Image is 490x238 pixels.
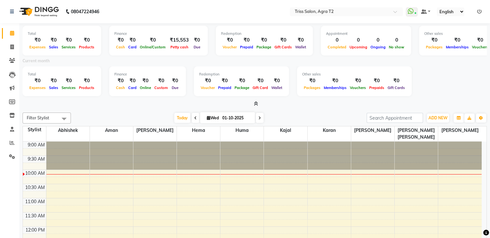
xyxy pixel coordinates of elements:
[24,198,46,205] div: 11:00 AM
[77,36,96,44] div: ₹0
[23,58,50,64] label: Current month
[220,113,253,123] input: 2025-10-01
[470,45,490,49] span: Vouchers
[23,126,46,133] div: Stylist
[28,31,96,36] div: Total
[28,36,47,44] div: ₹0
[326,36,348,44] div: 0
[71,3,99,21] b: 08047224946
[127,45,138,49] span: Card
[28,85,47,90] span: Expenses
[138,85,153,90] span: Online
[24,184,46,191] div: 10:30 AM
[368,85,386,90] span: Prepaids
[47,45,60,49] span: Sales
[24,213,46,219] div: 11:30 AM
[60,45,77,49] span: Services
[24,170,46,177] div: 10:00 AM
[205,115,220,120] span: Wed
[177,126,220,134] span: Hema
[386,85,407,90] span: Gift Cards
[170,85,180,90] span: Due
[127,85,138,90] span: Card
[16,3,61,21] img: logo
[348,36,369,44] div: 0
[60,36,77,44] div: ₹0
[424,36,444,44] div: ₹0
[28,45,47,49] span: Expenses
[221,31,308,36] div: Redemption
[114,77,127,84] div: ₹0
[28,72,96,77] div: Total
[191,36,203,44] div: ₹0
[127,36,138,44] div: ₹0
[395,126,438,141] span: [PERSON_NAME] [PERSON_NAME]
[114,36,127,44] div: ₹0
[26,142,46,148] div: 9:00 AM
[199,72,284,77] div: Redemption
[60,85,77,90] span: Services
[369,45,387,49] span: Ongoing
[251,77,270,84] div: ₹0
[46,126,90,134] span: Abhishek
[326,31,406,36] div: Appointment
[270,77,284,84] div: ₹0
[153,77,169,84] div: ₹0
[153,85,169,90] span: Custom
[255,36,273,44] div: ₹0
[326,45,348,49] span: Completed
[77,45,96,49] span: Products
[348,77,368,84] div: ₹0
[444,36,470,44] div: ₹0
[427,114,449,123] button: ADD NEW
[238,36,255,44] div: ₹0
[28,77,47,84] div: ₹0
[114,45,127,49] span: Cash
[273,36,293,44] div: ₹0
[216,77,233,84] div: ₹0
[238,45,255,49] span: Prepaid
[387,36,406,44] div: 0
[77,77,96,84] div: ₹0
[293,45,308,49] span: Wallet
[424,45,444,49] span: Packages
[167,36,191,44] div: ₹15,553
[216,85,233,90] span: Prepaid
[221,36,238,44] div: ₹0
[302,72,407,77] div: Other sales
[470,36,490,44] div: ₹0
[255,45,273,49] span: Package
[351,126,394,134] span: [PERSON_NAME]
[438,126,482,134] span: [PERSON_NAME]
[233,77,251,84] div: ₹0
[47,85,60,90] span: Sales
[174,113,190,123] span: Today
[386,77,407,84] div: ₹0
[302,77,322,84] div: ₹0
[77,85,96,90] span: Products
[264,126,307,134] span: Kajal
[27,115,49,120] span: Filter Stylist
[348,45,369,49] span: Upcoming
[47,77,60,84] div: ₹0
[273,45,293,49] span: Gift Cards
[138,77,153,84] div: ₹0
[367,113,423,123] input: Search Appointment
[26,156,46,163] div: 9:30 AM
[133,126,177,134] span: [PERSON_NAME]
[169,77,181,84] div: ₹0
[47,36,60,44] div: ₹0
[322,85,348,90] span: Memberships
[293,36,308,44] div: ₹0
[192,45,202,49] span: Due
[138,45,167,49] span: Online/Custom
[90,126,133,134] span: Aman
[199,85,216,90] span: Voucher
[138,36,167,44] div: ₹0
[348,85,368,90] span: Vouchers
[322,77,348,84] div: ₹0
[221,45,238,49] span: Voucher
[428,115,447,120] span: ADD NEW
[444,45,470,49] span: Memberships
[60,77,77,84] div: ₹0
